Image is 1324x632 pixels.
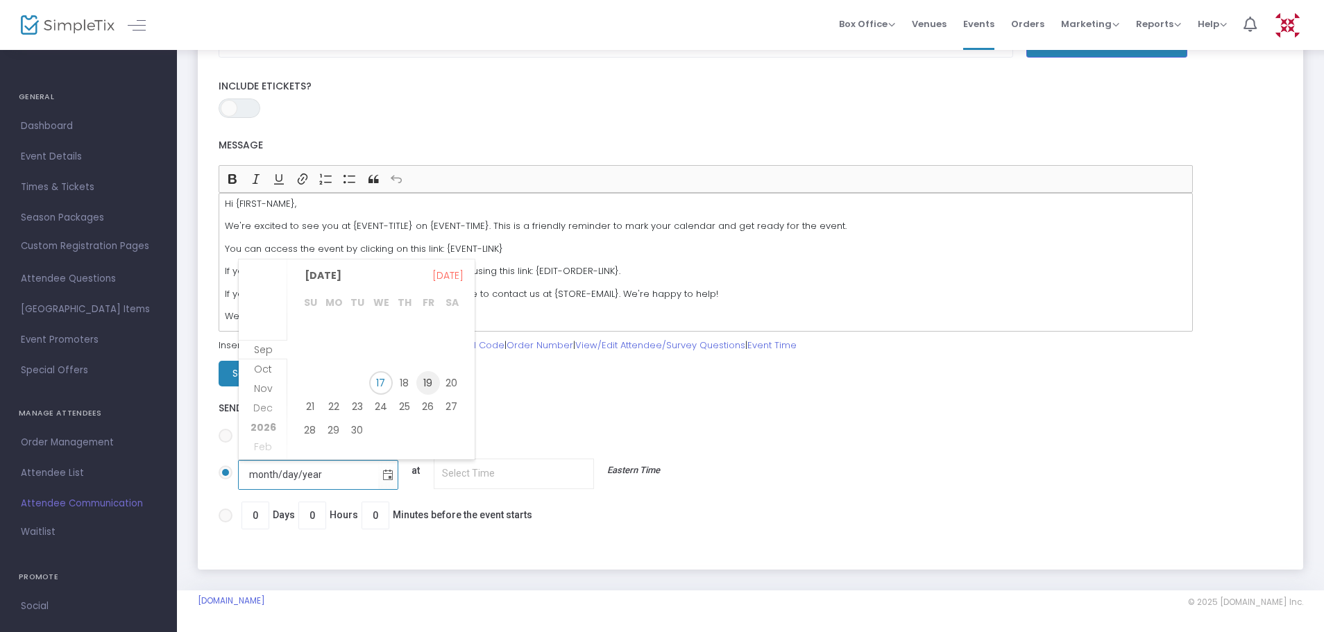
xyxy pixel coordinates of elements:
[346,418,369,442] td: Tuesday, September 30, 2025
[346,395,369,418] td: Tuesday, September 23, 2025
[1136,17,1181,31] span: Reports
[239,461,378,489] input: Toggle calendaratEastern Time
[21,117,156,135] span: Dashboard
[322,395,346,418] span: 22
[254,362,272,376] span: Oct
[254,382,273,395] span: Nov
[432,266,464,285] span: [DATE]
[21,597,156,615] span: Social
[298,418,322,442] span: 28
[440,395,464,418] td: Saturday, September 27, 2025
[573,339,745,352] span: |
[242,502,269,529] input: DaysHoursMinutes before the event starts
[253,401,273,415] span: Dec
[449,339,504,352] a: Postal Code
[346,418,369,442] span: 30
[21,239,149,253] span: Custom Registration Pages
[393,508,532,522] span: Minutes before the event starts
[369,395,393,418] span: 24
[225,197,1187,211] p: Hi {FIRST-NAME},
[416,371,440,395] td: Friday, September 19, 2025
[232,429,258,443] span: Now
[298,418,322,442] td: Sunday, September 28, 2025
[440,371,464,395] td: Saturday, September 20, 2025
[507,339,573,352] a: Order Number
[225,242,1187,256] p: You can access the event by clicking on this link: {EVENT-LINK}
[219,80,1282,93] label: Include Etickets?
[369,395,393,418] td: Wednesday, September 24, 2025
[21,178,156,196] span: Times & Tickets
[393,395,416,418] span: 25
[434,459,594,488] input: Toggle calendaratEastern Time
[299,502,325,529] input: DaysHoursMinutes before the event starts
[225,219,1187,233] p: We're excited to see you at {EVENT-TITLE} on {EVENT-TIME}. This is a friendly reminder to mark yo...
[1198,17,1227,31] span: Help
[405,463,427,481] p: at
[198,595,265,606] a: [DOMAIN_NAME]
[21,331,156,349] span: Event Promoters
[1011,6,1044,42] span: Orders
[1061,17,1119,31] span: Marketing
[21,361,156,379] span: Special Offers
[369,371,393,395] span: 17
[21,495,156,513] span: Attendee Communication
[219,165,1193,193] div: Editor toolbar
[416,371,440,395] span: 19
[1188,597,1303,608] span: © 2025 [DOMAIN_NAME] Inc.
[232,502,532,529] span: Days Hours
[225,264,1187,278] p: If you need to edit your information, you can do so by using this link: {EDIT-ORDER-LINK}.
[21,434,156,452] span: Order Management
[298,395,322,418] span: 21
[21,300,156,318] span: [GEOGRAPHIC_DATA] Items
[963,6,994,42] span: Events
[322,418,346,442] span: 29
[21,209,156,227] span: Season Packages
[251,420,276,434] span: 2026
[19,563,158,591] h4: PROMOTE
[393,371,416,395] td: Thursday, September 18, 2025
[393,395,416,418] td: Thursday, September 25, 2025
[219,132,1193,160] label: Message
[21,270,156,288] span: Attendee Questions
[219,193,1193,332] div: Rich Text Editor, main
[219,402,1282,415] label: Send Email:
[254,343,273,357] span: Sep
[346,395,369,418] span: 23
[393,371,416,395] span: 18
[839,17,895,31] span: Box Office
[322,418,346,442] td: Monday, September 29, 2025
[298,395,322,418] td: Sunday, September 21, 2025
[225,287,1187,301] p: If you have any questions or concerns, please feel free to contact us at {STORE-EMAIL}. We're hap...
[440,395,464,418] span: 27
[575,339,745,352] a: View/Edit Attendee/Survey Questions
[362,502,389,529] input: DaysHoursMinutes before the event starts
[21,464,156,482] span: Attendee List
[416,395,440,418] td: Friday, September 26, 2025
[601,463,668,481] p: Eastern Time
[254,440,272,454] span: Feb
[747,339,797,352] a: Event Time
[912,6,947,42] span: Venues
[21,148,156,166] span: Event Details
[369,371,393,395] td: Wednesday, September 17, 2025
[322,395,346,418] td: Monday, September 22, 2025
[298,265,348,286] span: [DATE]
[378,461,398,490] button: Toggle calendar
[440,371,464,395] span: 20
[225,309,1187,323] p: We look forward to seeing you soon!
[19,400,158,427] h4: MANAGE ATTENDEES
[219,361,375,386] m-button: Send Yourself a Test Email
[21,525,56,539] span: Waitlist
[416,395,440,418] span: 26
[19,83,158,111] h4: GENERAL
